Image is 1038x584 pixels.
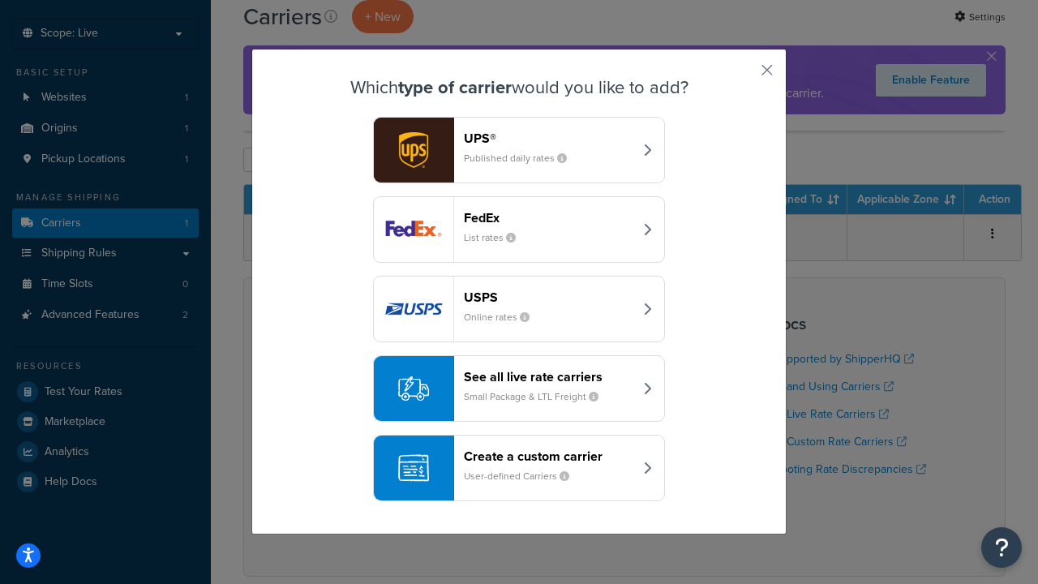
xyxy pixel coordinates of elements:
[464,230,529,245] small: List rates
[981,527,1022,568] button: Open Resource Center
[293,78,745,97] h3: Which would you like to add?
[398,453,429,483] img: icon-carrier-custom-c93b8a24.svg
[373,276,665,342] button: usps logoUSPSOnline rates
[374,118,453,182] img: ups logo
[373,196,665,263] button: fedEx logoFedExList rates
[374,197,453,262] img: fedEx logo
[398,373,429,404] img: icon-carrier-liverate-becf4550.svg
[373,435,665,501] button: Create a custom carrierUser-defined Carriers
[398,74,512,101] strong: type of carrier
[464,151,580,165] small: Published daily rates
[374,277,453,341] img: usps logo
[464,310,543,324] small: Online rates
[373,117,665,183] button: ups logoUPS®Published daily rates
[464,131,633,146] header: UPS®
[464,290,633,305] header: USPS
[373,355,665,422] button: See all live rate carriersSmall Package & LTL Freight
[464,389,611,404] small: Small Package & LTL Freight
[464,369,633,384] header: See all live rate carriers
[464,469,582,483] small: User-defined Carriers
[464,449,633,464] header: Create a custom carrier
[464,210,633,225] header: FedEx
